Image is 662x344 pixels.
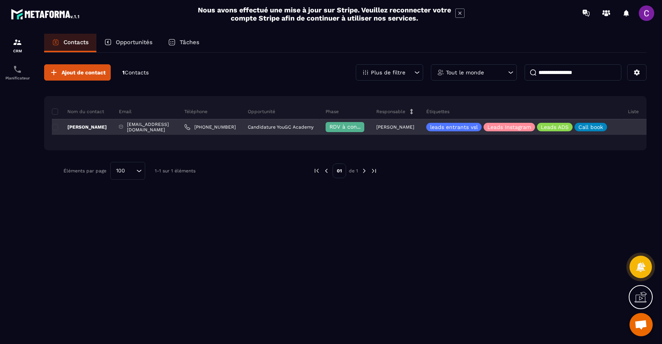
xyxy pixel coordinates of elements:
[96,34,160,52] a: Opportunités
[184,108,208,115] p: Téléphone
[628,108,639,115] p: Liste
[2,59,33,86] a: schedulerschedulerPlanificateur
[180,39,199,46] p: Tâches
[63,39,89,46] p: Contacts
[541,124,569,130] p: Leads ADS
[160,34,207,52] a: Tâches
[197,6,451,22] h2: Nous avons effectué une mise à jour sur Stripe. Veuillez reconnecter votre compte Stripe afin de ...
[248,108,275,115] p: Opportunité
[13,38,22,47] img: formation
[376,108,405,115] p: Responsable
[371,70,405,75] p: Plus de filtre
[329,124,379,130] span: RDV à confimer ❓
[125,69,149,76] span: Contacts
[370,167,377,174] img: next
[62,69,106,76] span: Ajout de contact
[13,65,22,74] img: scheduler
[323,167,330,174] img: prev
[361,167,368,174] img: next
[128,167,134,175] input: Search for option
[119,108,132,115] p: Email
[2,32,33,59] a: formationformationCRM
[155,168,196,174] p: 1-1 sur 1 éléments
[248,124,314,130] p: Candidature YouGC Academy
[333,163,346,178] p: 01
[2,76,33,80] p: Planificateur
[426,108,449,115] p: Étiquettes
[52,124,107,130] p: [PERSON_NAME]
[349,168,358,174] p: de 1
[430,124,478,130] p: leads entrants vsl
[184,124,236,130] a: [PHONE_NUMBER]
[2,49,33,53] p: CRM
[116,39,153,46] p: Opportunités
[110,162,145,180] div: Search for option
[326,108,339,115] p: Phase
[44,64,111,81] button: Ajout de contact
[487,124,531,130] p: Leads Instagram
[629,313,653,336] div: Ouvrir le chat
[446,70,484,75] p: Tout le monde
[11,7,81,21] img: logo
[113,167,128,175] span: 100
[376,124,414,130] p: [PERSON_NAME]
[44,34,96,52] a: Contacts
[63,168,106,174] p: Éléments par page
[52,108,104,115] p: Nom du contact
[313,167,320,174] img: prev
[122,69,149,76] p: 1
[578,124,603,130] p: Call book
